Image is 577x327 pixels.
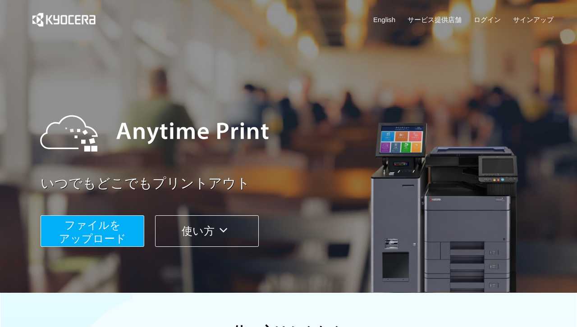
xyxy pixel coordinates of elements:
[513,15,554,24] a: サインアップ
[373,15,395,24] a: English
[474,15,501,24] a: ログイン
[155,215,259,247] button: 使い方
[41,174,559,193] a: いつでもどこでもプリントアウト
[408,15,462,24] a: サービス提供店舗
[59,219,126,245] span: ファイルを ​​アップロード
[41,215,144,247] button: ファイルを​​アップロード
